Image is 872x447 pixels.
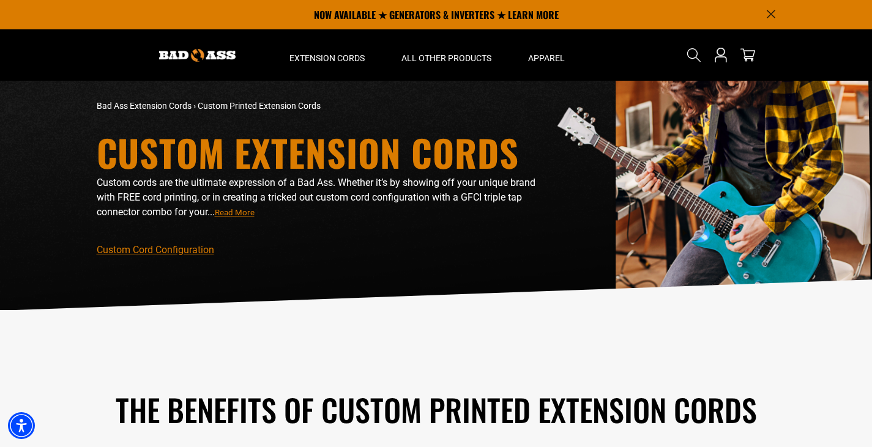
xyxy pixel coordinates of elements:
summary: Apparel [510,29,583,81]
summary: Search [684,45,704,65]
h1: Custom Extension Cords [97,134,543,171]
span: Extension Cords [289,53,365,64]
span: Apparel [528,53,565,64]
span: › [193,101,196,111]
a: Open this option [711,29,731,81]
summary: All Other Products [383,29,510,81]
h2: The Benefits of Custom Printed Extension Cords [97,390,776,429]
nav: breadcrumbs [97,100,543,113]
summary: Extension Cords [271,29,383,81]
span: Read More [215,208,255,217]
span: Custom Printed Extension Cords [198,101,321,111]
a: Custom Cord Configuration [97,244,214,256]
img: Bad Ass Extension Cords [159,49,236,62]
p: Custom cords are the ultimate expression of a Bad Ass. Whether it’s by showing off your unique br... [97,175,543,220]
span: All Other Products [401,53,491,64]
a: cart [738,48,758,62]
a: Bad Ass Extension Cords [97,101,192,111]
div: Accessibility Menu [8,412,35,439]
